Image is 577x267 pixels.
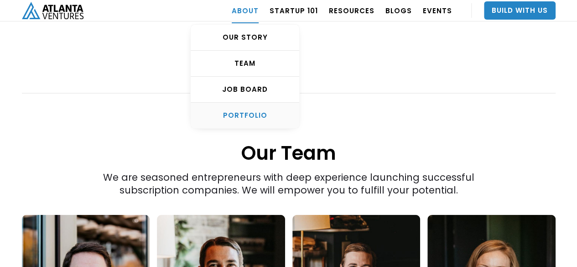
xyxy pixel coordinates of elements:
a: Job Board [191,77,299,103]
div: OUR STORY [191,33,299,42]
div: We are seasoned entrepreneurs with deep experience launching successful subscription companies. W... [75,29,502,197]
a: OUR STORY [191,25,299,51]
h1: Our Team [22,94,556,166]
div: PORTFOLIO [191,111,299,120]
a: TEAM [191,51,299,77]
div: TEAM [191,59,299,68]
a: PORTFOLIO [191,103,299,128]
a: Build With Us [484,1,556,20]
div: Job Board [191,85,299,94]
